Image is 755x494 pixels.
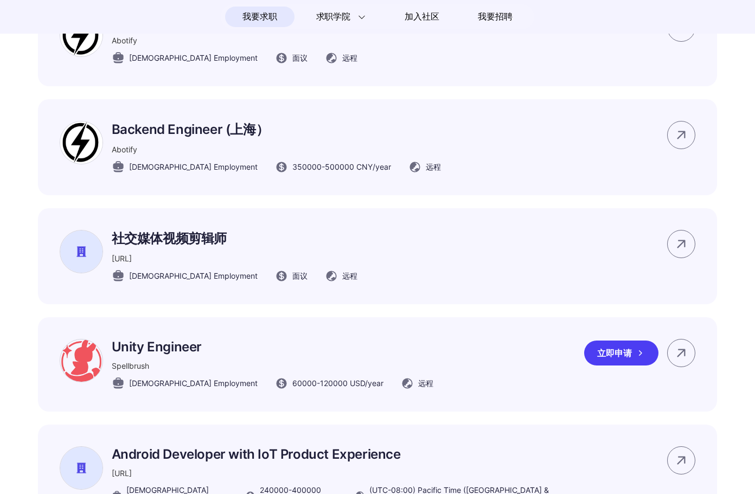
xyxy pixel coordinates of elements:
[316,10,350,23] span: 求职学院
[112,361,149,370] span: Spellbrush
[129,270,258,281] span: [DEMOGRAPHIC_DATA] Employment
[426,161,441,172] span: 远程
[405,8,439,25] span: 加入社区
[584,341,658,365] div: 立即申请
[292,377,383,389] span: 60000 - 120000 USD /year
[112,446,577,462] p: Android Developer with IoT Product Experience
[112,230,357,247] p: 社交媒体视频剪辑师
[342,270,357,281] span: 远程
[112,121,441,138] p: Backend Engineer (上海）
[129,52,258,63] span: [DEMOGRAPHIC_DATA] Employment
[584,341,667,365] a: 立即申请
[112,254,132,263] span: [URL]
[418,377,433,389] span: 远程
[129,161,258,172] span: [DEMOGRAPHIC_DATA] Employment
[292,52,308,63] span: 面议
[112,36,137,45] span: Abotify
[342,52,357,63] span: 远程
[112,145,137,154] span: Abotify
[112,469,132,478] span: [URL]
[292,161,391,172] span: 350000 - 500000 CNY /year
[478,10,512,23] span: 我要招聘
[112,339,433,355] p: Unity Engineer
[129,377,258,389] span: [DEMOGRAPHIC_DATA] Employment
[292,270,308,281] span: 面议
[242,8,277,25] span: 我要求职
